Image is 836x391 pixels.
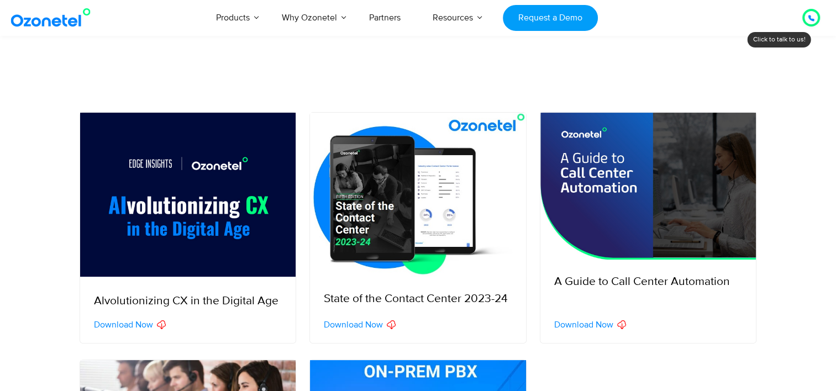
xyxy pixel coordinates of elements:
a: Download Now [554,320,626,329]
p: A Guide to Call Center Automation [554,273,743,291]
p: Alvolutionizing CX in the Digital Age [94,293,282,310]
a: Download Now [94,320,166,329]
span: Download Now [554,320,613,329]
span: Download Now [94,320,153,329]
p: State of the Contact Center 2023-24 [324,290,512,308]
a: Download Now [324,320,396,329]
span: Download Now [324,320,383,329]
a: Request a Demo [503,5,597,31]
